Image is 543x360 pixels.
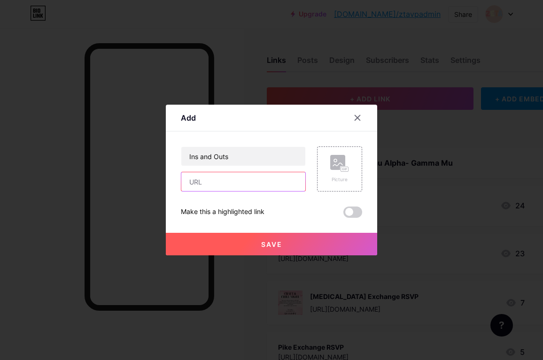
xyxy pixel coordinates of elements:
[261,240,282,248] span: Save
[181,147,305,166] input: Title
[166,233,377,255] button: Save
[181,112,196,123] div: Add
[181,207,264,218] div: Make this a highlighted link
[181,172,305,191] input: URL
[330,176,349,183] div: Picture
